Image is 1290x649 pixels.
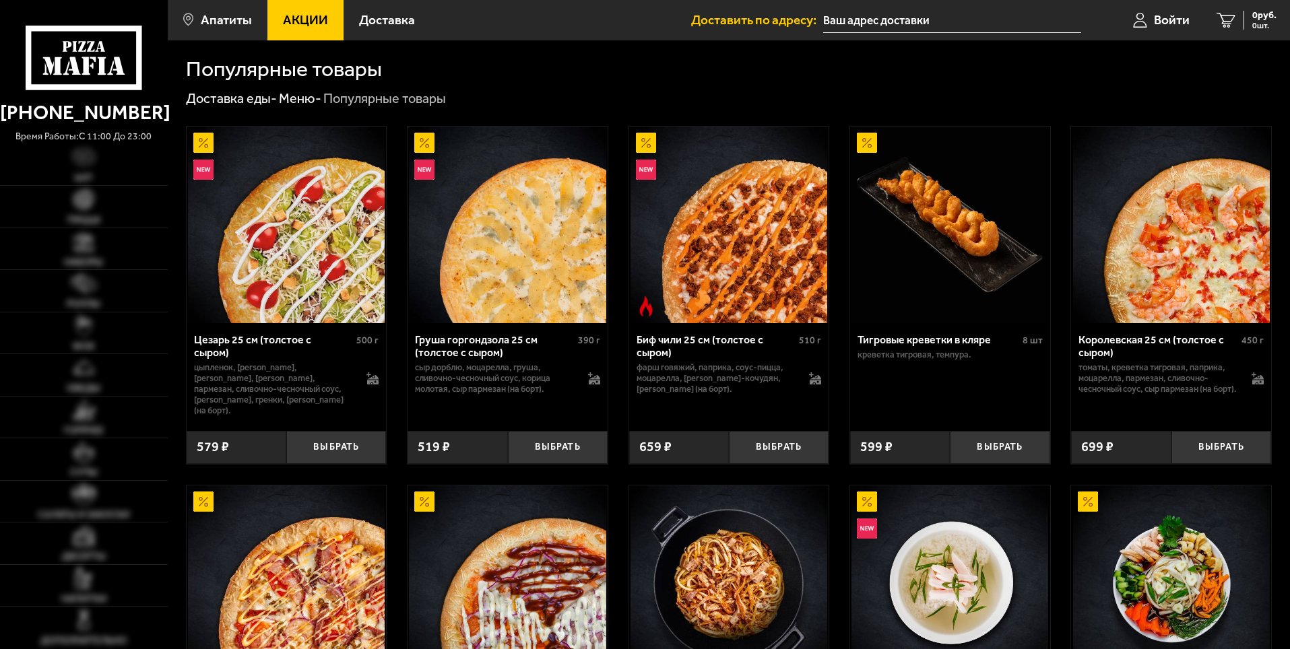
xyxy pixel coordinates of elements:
button: Выбрать [1171,431,1271,464]
a: Доставка еды- [186,90,277,106]
a: Королевская 25 см (толстое с сыром) [1071,127,1271,323]
span: 599 ₽ [860,440,893,454]
img: Новинка [636,160,656,180]
button: Выбрать [286,431,386,464]
a: АкционныйНовинкаГруша горгондзола 25 см (толстое с сыром) [408,127,608,323]
p: фарш говяжий, паприка, соус-пицца, моцарелла, [PERSON_NAME]-кочудян, [PERSON_NAME] (на борт). [637,362,796,395]
img: Акционный [857,133,877,153]
span: 390 г [578,335,600,346]
span: Наборы [64,257,103,267]
p: томаты, креветка тигровая, паприка, моцарелла, пармезан, сливочно-чесночный соус, сыр пармезан (н... [1078,362,1238,395]
span: 659 ₽ [639,440,672,454]
span: Доставка [359,13,415,26]
div: Популярные товары [323,90,446,108]
div: Груша горгондзола 25 см (толстое с сыром) [415,333,575,359]
img: Акционный [193,491,214,512]
a: АкционныйНовинкаОстрое блюдоБиф чили 25 см (толстое с сыром) [629,127,829,323]
span: Напитки [61,594,106,603]
span: 8 шт [1023,335,1043,346]
img: Акционный [636,133,656,153]
img: Новинка [857,518,877,539]
span: 500 г [356,335,379,346]
span: Хит [74,173,93,182]
div: Цезарь 25 см (толстое с сыром) [194,333,354,359]
img: Новинка [414,160,434,180]
a: АкционныйНовинкаЦезарь 25 см (толстое с сыром) [187,127,387,323]
p: цыпленок, [PERSON_NAME], [PERSON_NAME], [PERSON_NAME], пармезан, сливочно-чесночный соус, [PERSON... [194,362,354,416]
button: Выбрать [950,431,1050,464]
img: Акционный [414,491,434,512]
span: Супы [70,467,98,477]
span: Войти [1154,13,1190,26]
span: 519 ₽ [418,440,450,454]
button: Выбрать [508,431,608,464]
img: Груша горгондзола 25 см (толстое с сыром) [409,127,606,323]
img: Акционный [1078,491,1098,512]
p: креветка тигровая, темпура. [858,349,1043,360]
img: Цезарь 25 см (толстое с сыром) [188,127,385,323]
p: сыр дорблю, моцарелла, груша, сливочно-чесночный соус, корица молотая, сыр пармезан (на борт). [415,362,575,395]
span: Апатиты [201,13,252,26]
img: Королевская 25 см (толстое с сыром) [1073,127,1270,323]
span: Горячее [64,425,104,435]
input: Ваш адрес доставки [823,8,1081,33]
a: Меню- [279,90,321,106]
h1: Популярные товары [186,59,382,80]
img: Биф чили 25 см (толстое с сыром) [631,127,827,323]
span: Дополнительно [40,636,127,645]
img: Острое блюдо [636,296,656,316]
div: Биф чили 25 см (толстое с сыром) [637,333,796,359]
img: Акционный [857,491,877,512]
span: Доставить по адресу: [691,13,823,26]
span: WOK [73,341,95,351]
img: Тигровые креветки в кляре [851,127,1048,323]
img: Акционный [193,133,214,153]
span: Пицца [67,215,100,224]
div: Королевская 25 см (толстое с сыром) [1078,333,1238,359]
span: 579 ₽ [197,440,229,454]
img: Новинка [193,160,214,180]
span: 699 ₽ [1081,440,1114,454]
span: 0 руб. [1252,11,1277,20]
span: Салаты и закуски [38,510,129,519]
span: Роллы [67,299,100,308]
span: 0 шт. [1252,22,1277,30]
a: АкционныйТигровые креветки в кляре [850,127,1050,323]
span: Десерты [62,551,106,561]
span: Акции [283,13,328,26]
button: Выбрать [729,431,829,464]
span: 450 г [1241,335,1264,346]
span: 510 г [799,335,821,346]
img: Акционный [414,133,434,153]
span: Обеды [67,383,100,392]
div: Тигровые креветки в кляре [858,333,1019,346]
